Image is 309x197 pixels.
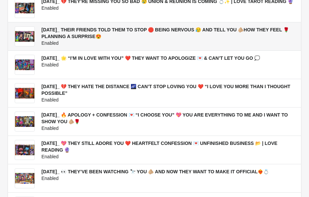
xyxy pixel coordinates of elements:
[15,3,34,14] img: 2025.10.06_ 💔 THEY’RE MISSING YOU SO BAD 😢 UNION & REUNION IS COMING 💍✨ | LOVE TAROT READING 🔮
[41,169,269,174] span: [DATE]_ 👀 THEY’VE BEEN WATCHING 🔭 YOU 🫵🏼 AND NOW THEY WANT TO MAKE IT OFFICIAL❤️‍🔥💍
[41,125,294,132] div: Enabled
[15,88,34,99] img: 2025.09.25_ 💔 THEY HATE THE DISTANCE 🌌 CAN’T STOP LOVING YOU ❤️ “I LOVE YOU MORE THAN I THOUGHT P...
[15,59,34,70] img: 2025.10.03_ 🌟 “I’M IN LOVE WITH YOU” ❤️ THEY WANT TO APOLOGIZE 💌 & CAN’T LET YOU GO 💭
[15,31,34,42] img: 2025.10.04_ THEIR FRIENDS TOLD THEM TO STOP 🛑 BEING NERVOUS 😥 AND TELL YOU 🫵🏼HOW THEY FEEL 🌹PLANN...
[41,141,277,153] span: [DATE]_ 💖 THEY STILL ADORE YOU ❤️ HEARTFELT CONFESSION 💌 UNFINISHED BUSINESS 📂 | LOVE READING 🔮
[41,175,294,182] div: Enabled
[41,5,294,11] div: Enabled
[41,27,289,39] span: [DATE]_ THEIR FRIENDS TOLD THEM TO STOP 🛑 BEING NERVOUS 😥 AND TELL YOU 🫵🏼HOW THEY FEEL 🌹PLANNING ...
[41,84,290,96] span: [DATE]_ 💔 THEY HATE THE DISTANCE 🌌 CAN’T STOP LOVING YOU ❤️ “I LOVE YOU MORE THAN I THOUGHT POSSI...
[41,96,294,103] div: Enabled
[41,61,294,68] div: Enabled
[41,153,294,160] div: Enabled
[15,145,34,156] img: 2025.09.18_ 💖 THEY STILL ADORE YOU ❤️ HEARTFELT CONFESSION 💌 UNFINISHED BUSINESS 📂 | LOVE READING 🔮
[41,55,260,61] span: [DATE]_ 🌟 “I’M IN LOVE WITH YOU” ❤️ THEY WANT TO APOLOGIZE 💌 & CAN’T LET YOU GO 💭
[15,116,34,127] img: 2025.09.22_ 🔥 APOLOGY + CONFESSION 💌 “I CHOOSE YOU” 💖 YOU ARE EVERYTHING TO ME AND I WANT TO SHOW...
[15,173,34,184] img: 2025.09.15_ 👀 THEY’VE BEEN WATCHING 🔭 YOU 🫵🏼 AND NOW THEY WANT TO MAKE IT OFFICIAL❤️‍🔥💍
[41,112,288,124] span: [DATE]_ 🔥 APOLOGY + CONFESSION 💌 “I CHOOSE YOU” 💖 YOU ARE EVERYTHING TO ME AND I WANT TO SHOW YOU...
[41,40,294,46] div: Enabled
